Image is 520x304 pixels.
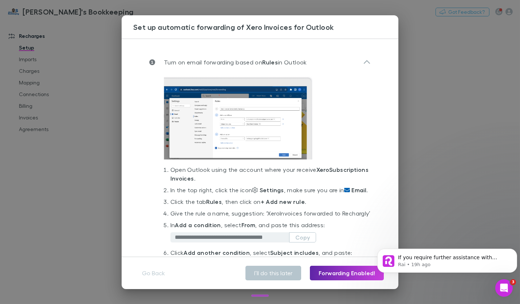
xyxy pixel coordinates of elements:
[170,197,371,209] li: Click the tab , then click on .
[170,221,371,248] li: In , select , and paste this address:
[351,186,366,194] strong: Email
[170,248,371,276] li: Click , select , and paste:
[170,186,371,197] li: In the top right, click the icon , make sure you are in .
[170,209,371,221] li: Give the rule a name, suggestion: ‘ Xero Invoices forwarded to Rechargly’
[133,23,398,31] h3: Set up automatic forwarding of Xero Invoices for Outlook
[24,21,132,63] span: If you require further assistance with instructing your IT team or any other aspect of the forwar...
[184,249,250,256] strong: Add another condition
[170,166,369,182] strong: Xero Subscriptions Invoices
[164,77,312,159] img: OutlookAutoFwd
[175,221,221,229] strong: Add a condition
[241,221,255,229] strong: From
[245,266,301,280] button: I’ll do this later
[495,279,513,297] iframe: Intercom live chat
[289,232,316,242] button: Copy
[262,59,278,66] strong: Rules
[310,266,384,280] button: Forwarding Enabled!
[155,58,307,67] p: Turn on email forwarding based on in Outlook
[260,186,284,194] strong: Settings
[24,28,134,35] p: Message from Rai, sent 19h ago
[510,279,516,285] span: 3
[143,51,377,74] div: Turn on email forwarding based onRulesin Outlook
[170,165,371,186] li: Open Outlook using the account where your receive .
[374,233,520,284] iframe: Intercom notifications message
[136,266,171,280] button: Go Back
[261,198,305,205] strong: + Add new rule
[206,198,222,205] strong: Rules
[270,249,319,256] strong: Subject includes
